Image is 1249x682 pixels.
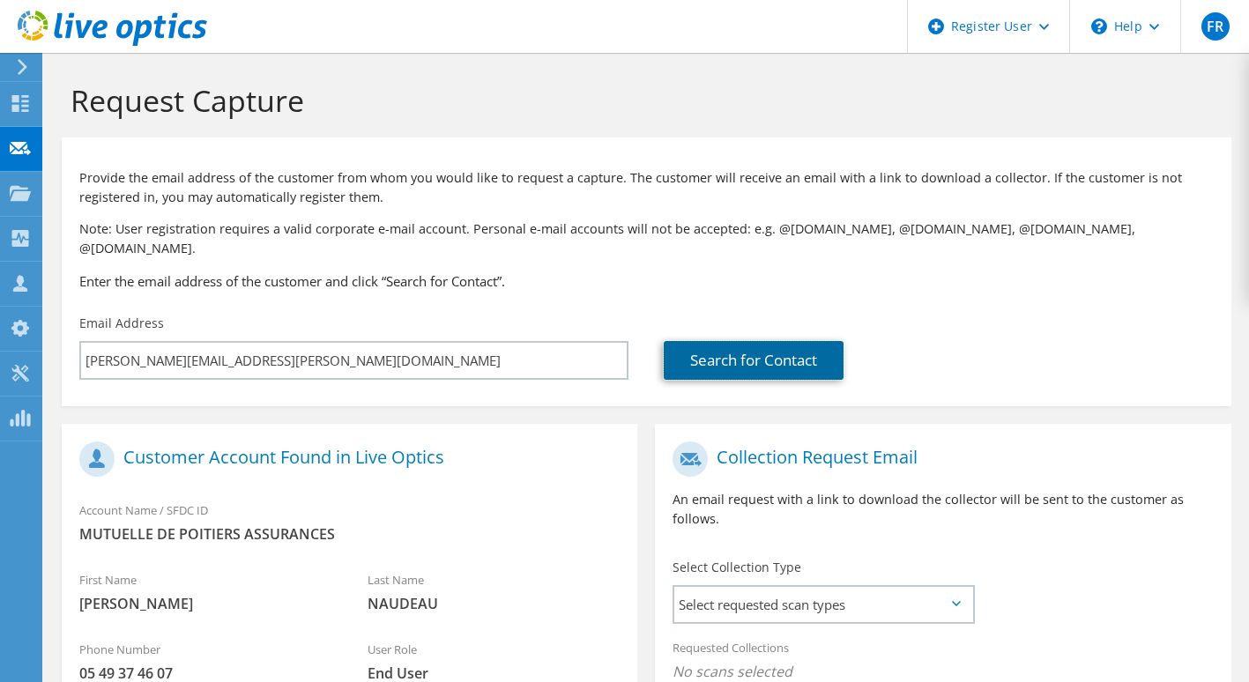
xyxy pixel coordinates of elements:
[71,82,1214,119] h1: Request Capture
[673,490,1213,529] p: An email request with a link to download the collector will be sent to the customer as follows.
[368,594,621,613] span: NAUDEAU
[79,271,1214,291] h3: Enter the email address of the customer and click “Search for Contact”.
[674,587,972,622] span: Select requested scan types
[673,662,1213,681] span: No scans selected
[79,219,1214,258] p: Note: User registration requires a valid corporate e-mail account. Personal e-mail accounts will ...
[62,561,350,622] div: First Name
[79,524,620,544] span: MUTUELLE DE POITIERS ASSURANCES
[79,315,164,332] label: Email Address
[350,561,638,622] div: Last Name
[664,341,844,380] a: Search for Contact
[1201,12,1230,41] span: FR
[79,168,1214,207] p: Provide the email address of the customer from whom you would like to request a capture. The cust...
[673,441,1204,477] h1: Collection Request Email
[1091,19,1107,34] svg: \n
[79,441,611,477] h1: Customer Account Found in Live Optics
[62,492,637,552] div: Account Name / SFDC ID
[673,559,801,576] label: Select Collection Type
[79,594,332,613] span: [PERSON_NAME]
